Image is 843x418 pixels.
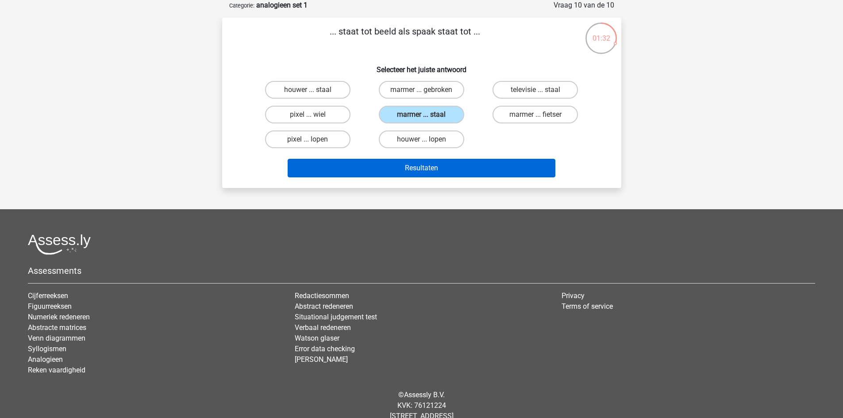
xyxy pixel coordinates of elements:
small: Categorie: [229,2,254,9]
a: Verbaal redeneren [295,323,351,332]
a: Abstract redeneren [295,302,353,311]
a: Watson glaser [295,334,339,342]
h5: Assessments [28,265,815,276]
label: marmer ... staal [379,106,464,123]
button: Resultaten [288,159,555,177]
label: marmer ... fietser [493,106,578,123]
a: Venn diagrammen [28,334,85,342]
a: Situational judgement test [295,313,377,321]
a: Terms of service [562,302,613,311]
label: pixel ... lopen [265,130,350,148]
label: pixel ... wiel [265,106,350,123]
strong: analogieen set 1 [256,1,308,9]
a: Syllogismen [28,345,66,353]
a: Redactiesommen [295,291,349,300]
label: houwer ... lopen [379,130,464,148]
a: Analogieen [28,355,63,364]
h6: Selecteer het juiste antwoord [236,58,607,74]
a: Numeriek redeneren [28,313,90,321]
a: Privacy [562,291,585,300]
img: Assessly logo [28,234,91,255]
div: 01:32 [585,22,618,44]
p: ... staat tot beeld als spaak staat tot ... [236,25,574,51]
a: [PERSON_NAME] [295,355,348,364]
label: televisie ... staal [493,81,578,99]
label: marmer ... gebroken [379,81,464,99]
a: Error data checking [295,345,355,353]
a: Cijferreeksen [28,291,68,300]
a: Reken vaardigheid [28,366,85,374]
a: Assessly B.V. [404,391,445,399]
label: houwer ... staal [265,81,350,99]
a: Abstracte matrices [28,323,86,332]
a: Figuurreeksen [28,302,72,311]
